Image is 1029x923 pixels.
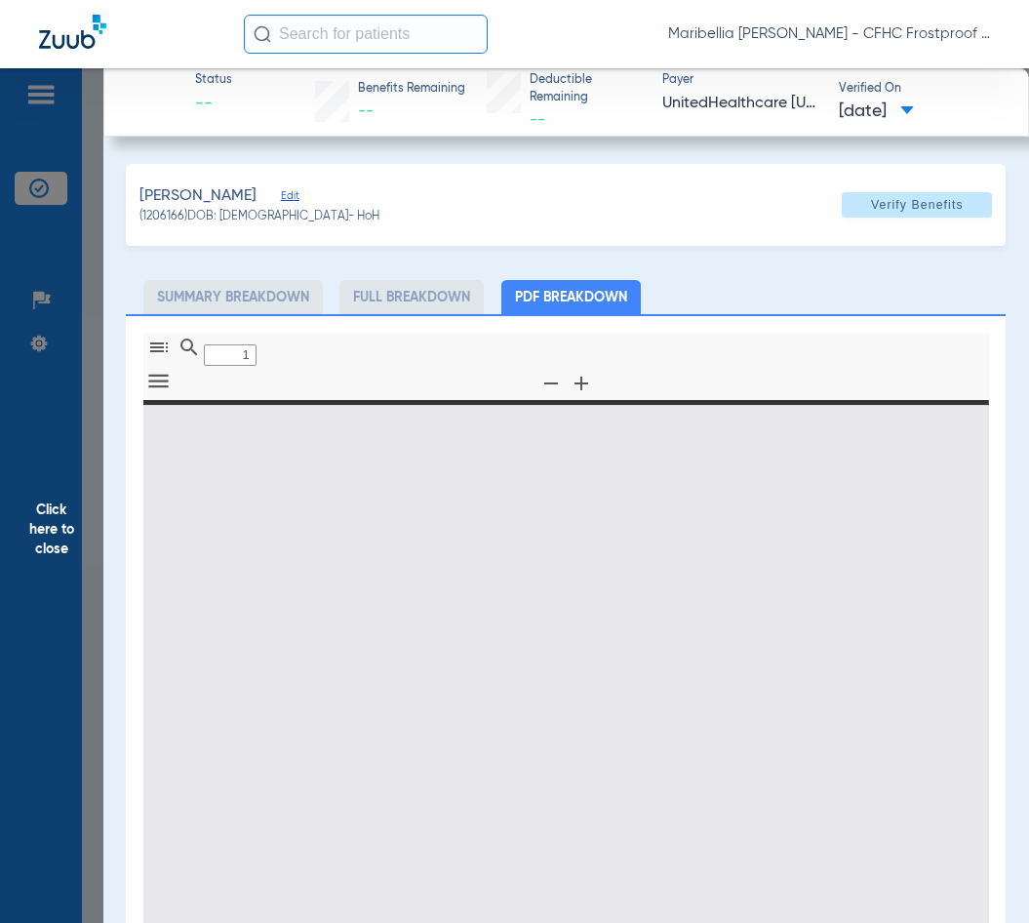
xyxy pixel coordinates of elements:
[530,112,545,128] span: --
[358,103,374,119] span: --
[143,347,174,362] pdf-shy-button: Toggle Sidebar
[39,15,106,49] img: Zuub Logo
[281,189,298,208] span: Edit
[244,15,488,54] input: Search for patients
[668,24,990,44] span: Maribellia [PERSON_NAME] - CFHC Frostproof Dental
[142,334,176,362] button: Toggle Sidebar
[535,383,566,398] pdf-shy-button: Zoom Out
[662,92,821,116] span: UnitedHealthcare [US_STATE] - (HUB)
[139,209,379,226] span: (1206166) DOB: [DEMOGRAPHIC_DATA] - HoH
[254,25,271,43] img: Search Icon
[204,344,257,366] input: Page
[139,184,257,209] span: [PERSON_NAME]
[534,370,568,398] button: Zoom Out
[662,72,821,90] span: Payer
[174,347,204,362] pdf-shy-button: Find in Document
[565,370,598,398] button: Zoom In
[143,280,323,314] li: Summary Breakdown
[566,383,596,398] pdf-shy-button: Zoom In
[501,280,641,314] li: PDF Breakdown
[195,72,232,90] span: Status
[142,370,176,396] button: Tools
[871,197,964,213] span: Verify Benefits
[839,81,998,99] span: Verified On
[839,100,914,124] span: [DATE]
[339,280,484,314] li: Full Breakdown
[358,81,465,99] span: Benefits Remaining
[173,334,206,362] button: Find in Document
[530,72,646,106] span: Deductible Remaining
[931,829,1029,923] iframe: Chat Widget
[195,92,232,116] span: --
[145,368,172,394] svg: Tools
[842,192,992,218] button: Verify Benefits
